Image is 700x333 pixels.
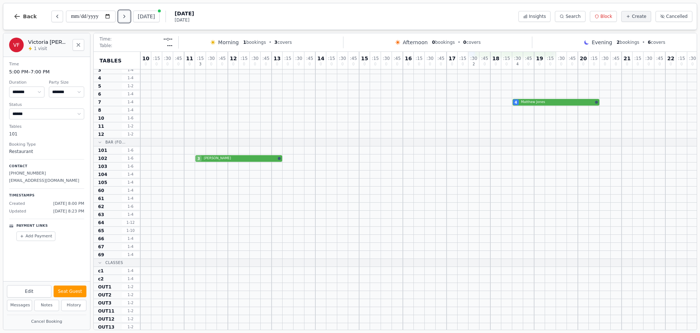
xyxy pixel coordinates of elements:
span: 0 [221,62,223,66]
span: bookings [243,39,266,45]
span: 1 - 2 [122,284,139,290]
span: Time: [100,36,112,42]
span: 0 [670,62,672,66]
button: Edit [7,285,51,298]
span: 62 [98,204,104,210]
span: OUT13 [98,324,114,330]
span: Matthew Jones [521,100,594,105]
span: 16 [405,56,412,61]
span: : 30 [339,56,346,61]
span: 21 [623,56,630,61]
span: 0 [276,62,278,66]
dt: Tables [9,124,84,130]
span: covers [275,39,292,45]
span: 1 - 12 [122,220,139,225]
span: Evening [592,39,612,46]
span: 0 [680,62,682,66]
span: : 15 [503,56,510,61]
span: 1 - 4 [122,212,139,217]
span: : 15 [459,56,466,61]
p: Contact [9,164,84,169]
span: 10 [98,115,104,121]
span: 3 [198,156,200,161]
span: Afternoon [403,39,428,46]
button: Search [555,11,585,22]
p: [EMAIL_ADDRESS][DOMAIN_NAME] [9,178,84,184]
span: 0 [647,62,650,66]
span: : 15 [328,56,335,61]
span: 104 [98,172,107,177]
span: 0 [549,62,551,66]
span: [DATE] 8:00 PM [53,201,84,207]
span: : 45 [306,56,313,61]
span: 0 [188,62,191,66]
span: : 30 [558,56,565,61]
span: --:-- [163,36,172,42]
span: • [642,39,645,45]
span: c2 [98,276,104,282]
span: 0 [637,62,639,66]
span: 1 - 4 [122,75,139,81]
span: 3 [199,62,201,66]
span: OUT2 [98,292,111,298]
span: --- [167,43,172,49]
span: 1 - 6 [122,204,139,209]
span: 3 [98,67,101,73]
span: 67 [98,244,104,250]
span: : 30 [689,56,696,61]
span: : 45 [569,56,576,61]
dt: Time [9,61,84,68]
span: 10 [142,56,149,61]
button: Previous day [51,11,63,22]
span: 0 [440,62,442,66]
span: • [458,39,460,45]
h2: Victoria [PERSON_NAME] [28,38,68,46]
span: : 45 [656,56,663,61]
span: 1 - 4 [122,196,139,201]
span: 0 [582,62,584,66]
span: : 45 [394,56,401,61]
span: : 15 [153,56,160,61]
span: : 15 [284,56,291,61]
span: [DATE] [175,17,194,23]
span: Create [632,14,646,19]
span: 0 [320,62,322,66]
span: : 30 [295,56,302,61]
span: : 15 [678,56,685,61]
span: : 15 [197,56,204,61]
span: 69 [98,252,104,258]
span: 0 [593,62,595,66]
span: 0 [604,62,606,66]
span: 17 [448,56,455,61]
button: Cancelled [656,11,692,22]
span: 0 [658,62,661,66]
p: [PHONE_NUMBER] [9,171,84,177]
span: 0 [352,62,354,66]
span: : 30 [427,56,433,61]
span: 1 - 4 [122,268,139,273]
span: 4 [515,100,517,105]
span: covers [648,39,665,45]
span: 12 [98,131,104,137]
span: 22 [667,56,674,61]
span: bookings [432,39,455,45]
dt: Booking Type [9,142,84,148]
span: 0 [505,62,507,66]
span: : 30 [602,56,608,61]
span: : 15 [416,56,423,61]
span: : 15 [372,56,379,61]
span: 66 [98,236,104,242]
span: 0 [155,62,157,66]
span: : 45 [481,56,488,61]
span: 0 [429,62,431,66]
span: 0 [483,62,486,66]
span: : 15 [241,56,248,61]
span: : 45 [219,56,226,61]
span: 60 [98,188,104,194]
button: Cancel Booking [7,317,86,326]
span: 0 [527,62,529,66]
span: 1 - 2 [122,123,139,129]
span: 1 - 4 [122,188,139,193]
span: 6 [648,40,651,45]
span: 1 - 4 [122,107,139,113]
